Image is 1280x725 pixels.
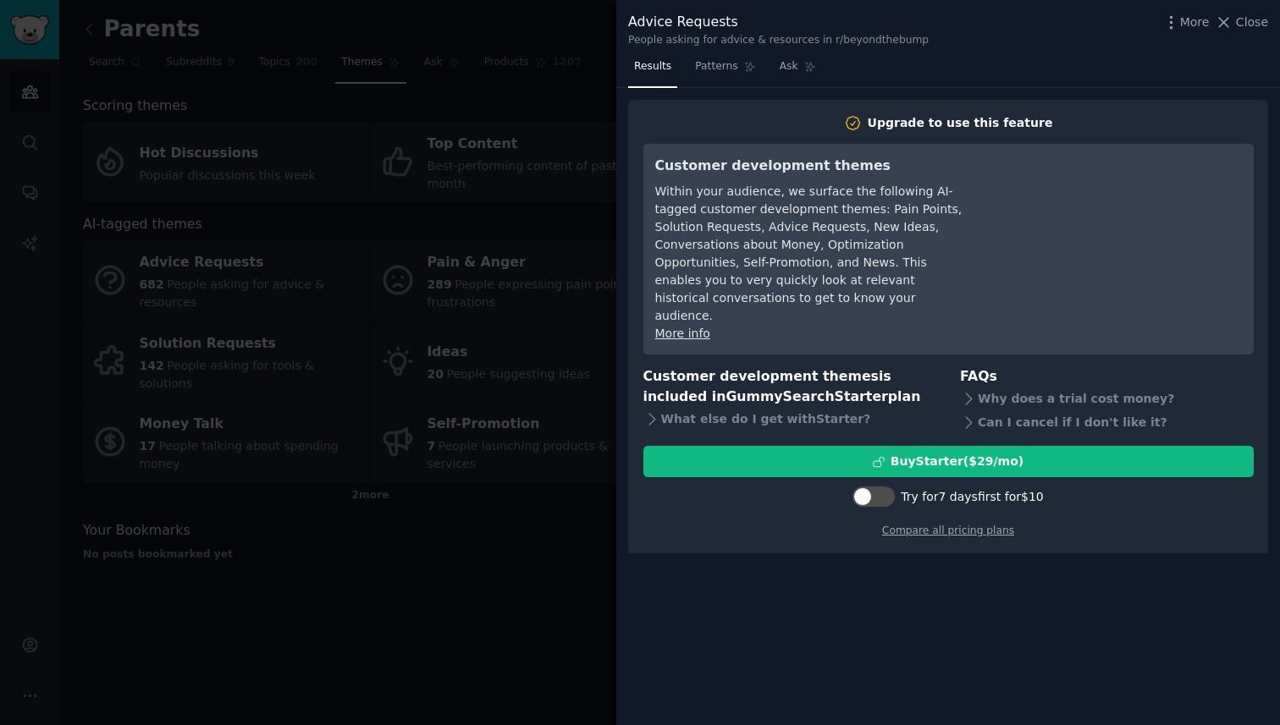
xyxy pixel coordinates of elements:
[643,366,937,408] h3: Customer development themes is included in plan
[988,156,1242,283] iframe: YouTube video player
[960,410,1254,434] div: Can I cancel if I don't like it?
[634,59,671,74] span: Results
[628,33,929,48] div: People asking for advice & resources in r/beyondthebump
[628,12,929,33] div: Advice Requests
[689,53,761,88] a: Patterns
[774,53,822,88] a: Ask
[643,408,937,431] div: What else do I get with Starter ?
[1215,14,1268,31] button: Close
[780,59,798,74] span: Ask
[1162,14,1210,31] button: More
[901,488,1043,506] div: Try for 7 days first for $10
[695,59,737,74] span: Patterns
[891,453,1023,470] div: Buy Starter ($ 29 /mo )
[1180,14,1210,31] span: More
[868,114,1053,132] div: Upgrade to use this feature
[655,156,964,177] h3: Customer development themes
[1236,14,1268,31] span: Close
[726,388,887,404] span: GummySearch Starter
[655,327,710,340] a: More info
[655,183,964,325] div: Within your audience, we surface the following AI-tagged customer development themes: Pain Points...
[960,366,1254,387] h3: FAQs
[882,525,1014,536] a: Compare all pricing plans
[628,53,677,88] a: Results
[960,387,1254,410] div: Why does a trial cost money?
[643,446,1254,477] button: BuyStarter($29/mo)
